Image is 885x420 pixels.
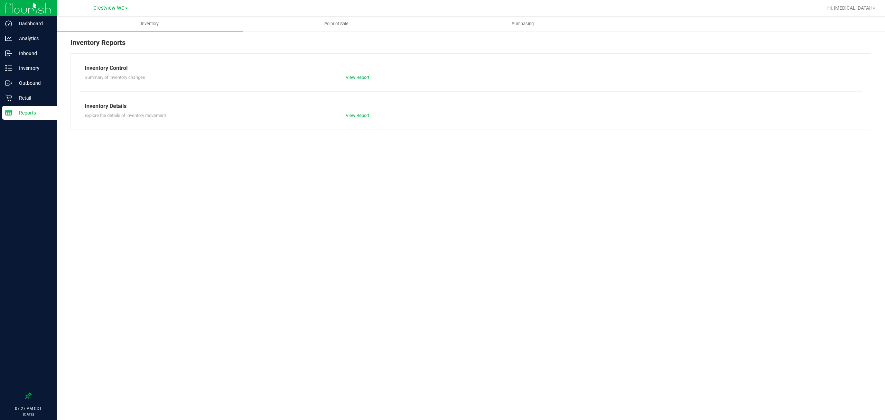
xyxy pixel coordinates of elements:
p: Outbound [12,79,54,87]
p: Reports [12,109,54,117]
span: Hi, [MEDICAL_DATA]! [827,5,872,11]
a: View Report [346,113,369,118]
p: Retail [12,94,54,102]
span: Inventory [132,21,168,27]
inline-svg: Reports [5,109,12,116]
inline-svg: Retail [5,94,12,101]
inline-svg: Dashboard [5,20,12,27]
span: Summary of inventory changes [85,75,145,80]
a: Purchasing [429,17,616,31]
div: Inventory Reports [71,37,871,53]
span: Point of Sale [315,21,358,27]
inline-svg: Outbound [5,80,12,86]
p: Analytics [12,34,54,43]
a: Point of Sale [243,17,429,31]
inline-svg: Inventory [5,65,12,72]
span: Crestview WC [93,5,124,11]
a: Inventory [57,17,243,31]
span: Explore the details of inventory movement [85,113,166,118]
a: View Report [346,75,369,80]
iframe: Resource center [7,365,28,385]
label: Pin the sidebar to full width on large screens [25,392,32,399]
p: Inventory [12,64,54,72]
p: Dashboard [12,19,54,28]
p: Inbound [12,49,54,57]
p: [DATE] [3,412,54,417]
inline-svg: Inbound [5,50,12,57]
inline-svg: Analytics [5,35,12,42]
div: Inventory Details [85,102,857,110]
p: 07:27 PM CDT [3,405,54,412]
span: Purchasing [502,21,543,27]
div: Inventory Control [85,64,857,72]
